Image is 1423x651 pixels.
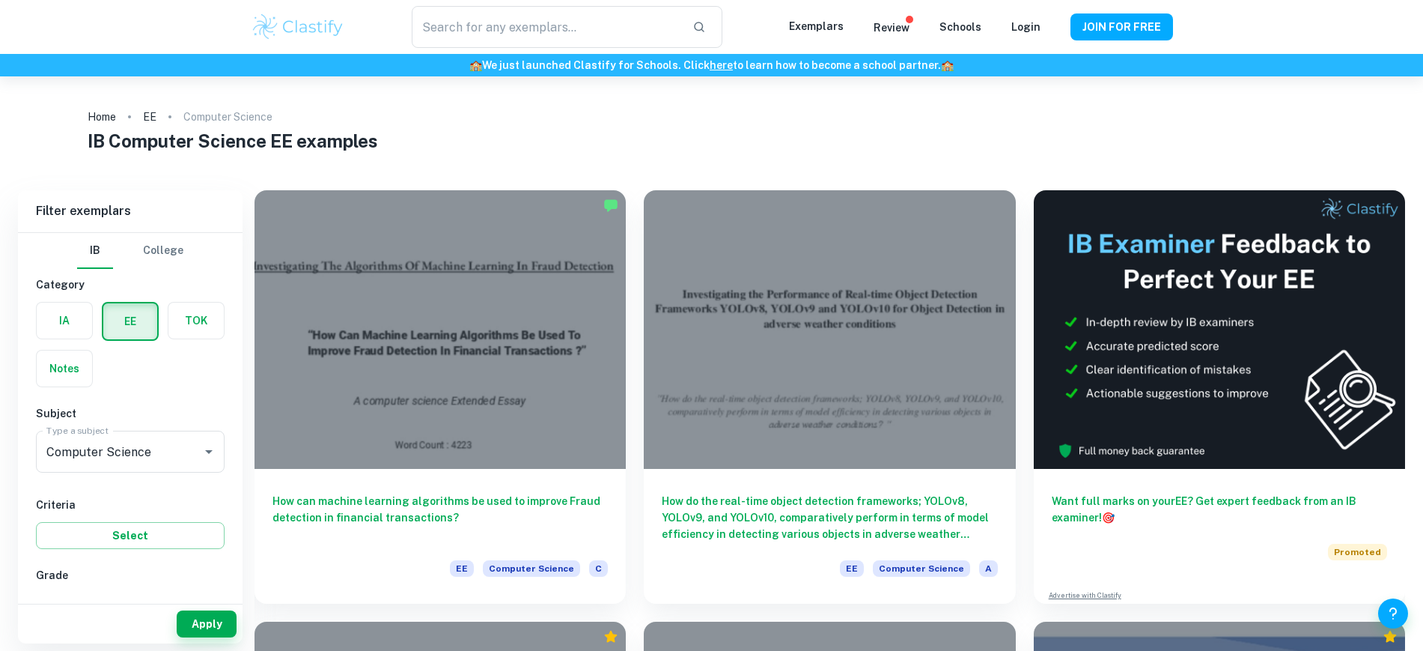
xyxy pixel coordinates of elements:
label: Type a subject [46,424,109,437]
button: IB [77,233,113,269]
a: EE [143,106,156,127]
a: How can machine learning algorithms be used to improve Fraud detection in financial transactions?... [255,190,626,604]
button: Open [198,441,219,462]
span: Computer Science [873,560,970,577]
button: College [143,233,183,269]
span: A [979,560,998,577]
div: Premium [1383,629,1398,644]
div: Filter type choice [77,233,183,269]
h6: Want full marks on your EE ? Get expert feedback from an IB examiner! [1052,493,1387,526]
a: How do the real-time object detection frameworks; YOLOv8, YOLOv9, and YOLOv10, comparatively perf... [644,190,1015,604]
span: 🏫 [469,59,482,71]
h6: We just launched Clastify for Schools. Click to learn how to become a school partner. [3,57,1420,73]
span: 🎯 [1102,512,1115,524]
button: IA [37,303,92,339]
p: Computer Science [183,109,272,125]
span: Computer Science [483,560,580,577]
img: Thumbnail [1034,190,1405,469]
h6: How can machine learning algorithms be used to improve Fraud detection in financial transactions? [272,493,608,542]
h1: IB Computer Science EE examples [88,127,1336,154]
a: Login [1011,21,1040,33]
a: here [710,59,733,71]
span: C [589,560,608,577]
button: Apply [177,611,237,638]
a: Advertise with Clastify [1049,590,1121,601]
h6: Filter exemplars [18,190,243,232]
h6: How do the real-time object detection frameworks; YOLOv8, YOLOv9, and YOLOv10, comparatively perf... [662,493,997,542]
input: Search for any exemplars... [412,6,680,48]
span: Promoted [1328,544,1387,560]
h6: Criteria [36,497,225,513]
button: TOK [168,303,224,339]
span: EE [840,560,864,577]
h6: Category [36,276,225,293]
span: 🏫 [941,59,954,71]
button: Select [36,522,225,549]
div: Premium [603,629,618,644]
h6: Grade [36,567,225,584]
button: Notes [37,351,92,387]
a: Schools [939,21,981,33]
button: JOIN FOR FREE [1070,13,1173,40]
img: Clastify logo [251,12,346,42]
button: EE [103,303,157,339]
a: Want full marks on yourEE? Get expert feedback from an IB examiner!PromotedAdvertise with Clastify [1034,190,1405,604]
img: Marked [603,198,618,213]
p: Exemplars [789,18,844,34]
h6: Subject [36,405,225,422]
a: Home [88,106,116,127]
button: Help and Feedback [1378,599,1408,629]
p: Review [874,19,909,36]
span: EE [450,560,474,577]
